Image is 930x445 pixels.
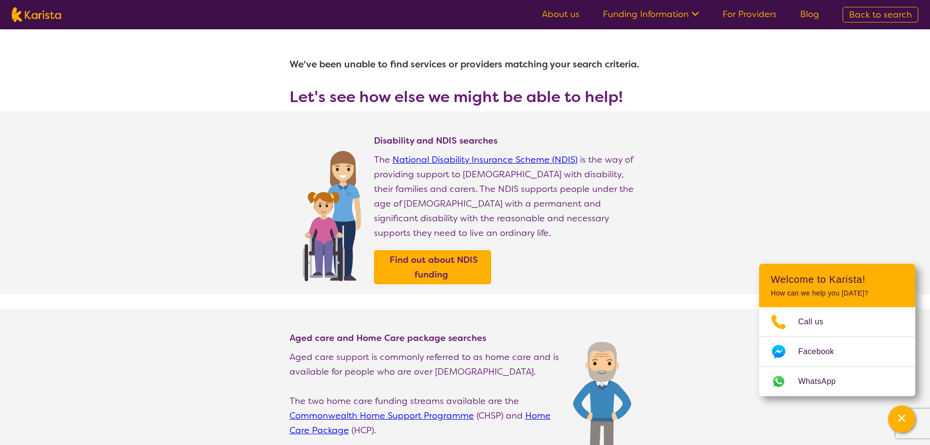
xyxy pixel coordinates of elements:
b: Find out about NDIS funding [390,254,478,280]
span: WhatsApp [798,374,847,389]
a: Funding Information [603,8,699,20]
a: Web link opens in a new tab. [759,367,915,396]
h1: We've been unable to find services or providers matching your search criteria. [289,53,641,76]
button: Channel Menu [888,405,915,433]
img: Find NDIS and Disability services and providers [299,145,364,281]
a: Back to search [843,7,918,22]
span: Call us [798,315,835,329]
h4: Disability and NDIS searches [374,135,641,147]
h2: Welcome to Karista! [771,274,904,285]
a: Find out about NDIS funding [376,253,489,282]
p: The two home care funding streams available are the (CHSP) and (HCP). [289,394,563,438]
a: About us [542,8,579,20]
span: Facebook [798,344,846,359]
a: Commonwealth Home Support Programme [289,410,474,422]
p: The is the way of providing support to [DEMOGRAPHIC_DATA] with disability, their families and car... [374,152,641,240]
h3: Let's see how else we might be able to help! [289,88,641,106]
span: Back to search [849,9,912,21]
ul: Choose channel [759,307,915,396]
div: Channel Menu [759,264,915,396]
a: National Disability Insurance Scheme (NDIS) [393,154,578,166]
h4: Aged care and Home Care package searches [289,332,563,344]
img: Karista logo [12,7,61,22]
p: Aged care support is commonly referred to as home care and is available for people who are over [... [289,350,563,379]
p: How can we help you [DATE]? [771,289,904,297]
a: Blog [800,8,819,20]
a: For Providers [723,8,777,20]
